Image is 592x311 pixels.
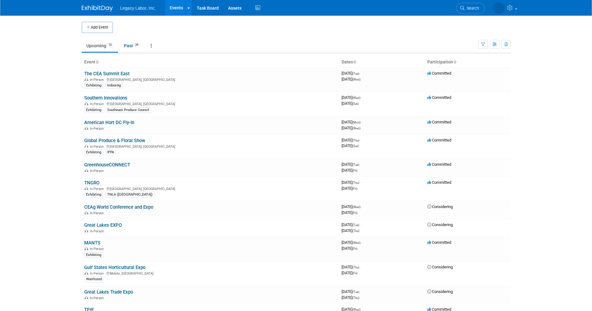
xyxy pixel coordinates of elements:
[90,229,106,233] span: In-Person
[90,272,106,276] span: In-Person
[84,138,145,143] a: Global Produce & Floral Show
[361,95,362,100] span: -
[84,95,127,101] a: Southern Innovations
[352,211,357,215] span: (Fri)
[342,77,360,81] span: [DATE]
[453,59,456,64] a: Sort by Participation Type
[427,240,451,245] span: Committed
[427,204,453,209] span: Considering
[85,145,88,148] img: In-Person Event
[84,71,130,77] a: The CEA Summit East
[84,289,133,295] a: Great Lakes Trade Expo
[342,126,360,130] span: [DATE]
[342,265,361,269] span: [DATE]
[84,120,134,125] a: American Hort DC Fly-In
[352,187,357,190] span: (Fri)
[427,289,453,294] span: Considering
[84,240,100,246] a: MANTS
[352,223,359,227] span: (Tue)
[360,289,361,294] span: -
[107,43,113,47] span: 13
[352,181,359,184] span: (Thu)
[352,163,359,166] span: (Tue)
[85,102,88,105] img: In-Person Event
[84,276,104,282] div: Waitlisted
[342,138,361,142] span: [DATE]
[85,187,88,190] img: In-Person Event
[352,78,360,81] span: (Wed)
[95,59,99,64] a: Sort by Event Name
[352,290,359,294] span: (Tue)
[339,57,425,67] th: Dates
[352,72,359,75] span: (Tue)
[90,187,106,191] span: In-Person
[427,95,451,100] span: Committed
[360,138,361,142] span: -
[85,247,88,250] img: In-Person Event
[352,241,360,244] span: (Wed)
[84,83,103,88] div: Exhibiting
[105,150,116,155] div: IFPA
[85,169,88,172] img: In-Person Event
[352,169,357,172] span: (Fri)
[342,210,357,215] span: [DATE]
[352,272,357,275] span: (Fri)
[84,77,337,82] div: [GEOGRAPHIC_DATA], [GEOGRAPHIC_DATA]
[133,43,140,47] span: 29
[84,252,103,258] div: Exhibiting
[360,162,361,167] span: -
[361,120,362,124] span: -
[352,127,360,130] span: (Wed)
[85,272,88,275] img: In-Person Event
[90,169,106,173] span: In-Person
[84,162,130,168] a: GreenhouseCONNECT
[342,180,361,185] span: [DATE]
[90,247,106,251] span: In-Person
[342,271,357,275] span: [DATE]
[427,222,453,227] span: Considering
[342,240,362,245] span: [DATE]
[85,127,88,130] img: In-Person Event
[353,59,356,64] a: Sort by Start Date
[360,265,361,269] span: -
[342,295,359,300] span: [DATE]
[360,71,361,76] span: -
[360,180,361,185] span: -
[342,120,362,124] span: [DATE]
[105,192,154,197] div: TNLA ([GEOGRAPHIC_DATA])
[361,240,362,245] span: -
[352,121,360,124] span: (Mon)
[427,162,451,167] span: Committed
[342,186,357,191] span: [DATE]
[352,139,359,142] span: (Thu)
[352,247,357,250] span: (Fri)
[427,180,451,185] span: Committed
[82,22,113,33] button: Add Event
[456,3,485,14] a: Search
[427,120,451,124] span: Committed
[352,205,360,209] span: (Wed)
[90,296,106,300] span: In-Person
[85,211,88,214] img: In-Person Event
[84,204,153,210] a: CEAg World Conference and Expo
[84,180,99,186] a: TNGRO
[342,289,361,294] span: [DATE]
[85,78,88,81] img: In-Person Event
[342,143,359,148] span: [DATE]
[84,271,337,276] div: Mobile, [GEOGRAPHIC_DATA]
[90,78,106,82] span: In-Person
[427,71,451,76] span: Committed
[427,265,453,269] span: Considering
[90,127,106,131] span: In-Person
[84,101,337,106] div: [GEOGRAPHIC_DATA], [GEOGRAPHIC_DATA]
[342,222,361,227] span: [DATE]
[105,83,123,88] div: IndoorAg
[342,101,359,106] span: [DATE]
[352,102,359,105] span: (Sat)
[352,144,359,148] span: (Sat)
[84,144,337,149] div: [GEOGRAPHIC_DATA], [GEOGRAPHIC_DATA]
[82,40,118,52] a: Upcoming13
[425,57,511,67] th: Participation
[342,246,357,251] span: [DATE]
[84,186,337,191] div: [GEOGRAPHIC_DATA], [GEOGRAPHIC_DATA]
